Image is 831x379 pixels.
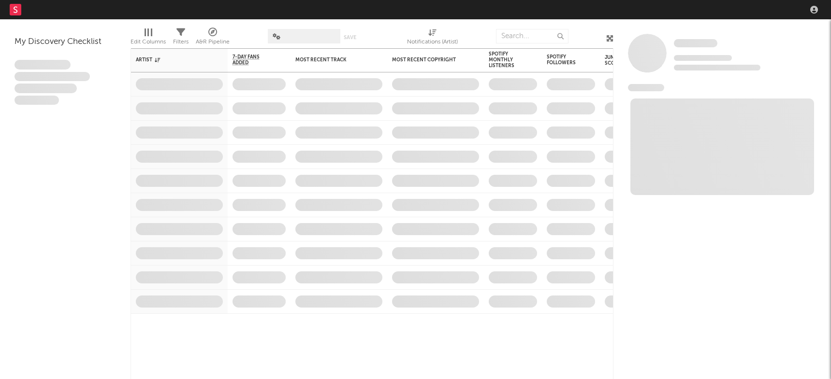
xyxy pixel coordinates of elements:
[173,24,189,52] div: Filters
[15,36,116,48] div: My Discovery Checklist
[196,36,230,48] div: A&R Pipeline
[628,84,664,91] span: News Feed
[295,57,368,63] div: Most Recent Track
[233,54,271,66] span: 7-Day Fans Added
[196,24,230,52] div: A&R Pipeline
[674,65,760,70] span: 0 fans last week
[674,55,732,61] span: Tracking Since: [DATE]
[674,39,717,48] a: Some Artist
[407,36,458,48] div: Notifications (Artist)
[392,57,465,63] div: Most Recent Copyright
[407,24,458,52] div: Notifications (Artist)
[15,72,90,82] span: Integer aliquet in purus et
[547,54,581,66] div: Spotify Followers
[15,60,71,70] span: Lorem ipsum dolor
[674,39,717,47] span: Some Artist
[496,29,569,43] input: Search...
[489,51,523,69] div: Spotify Monthly Listeners
[605,55,629,66] div: Jump Score
[131,24,166,52] div: Edit Columns
[15,96,59,105] span: Aliquam viverra
[344,35,356,40] button: Save
[173,36,189,48] div: Filters
[15,84,77,93] span: Praesent ac interdum
[136,57,208,63] div: Artist
[131,36,166,48] div: Edit Columns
